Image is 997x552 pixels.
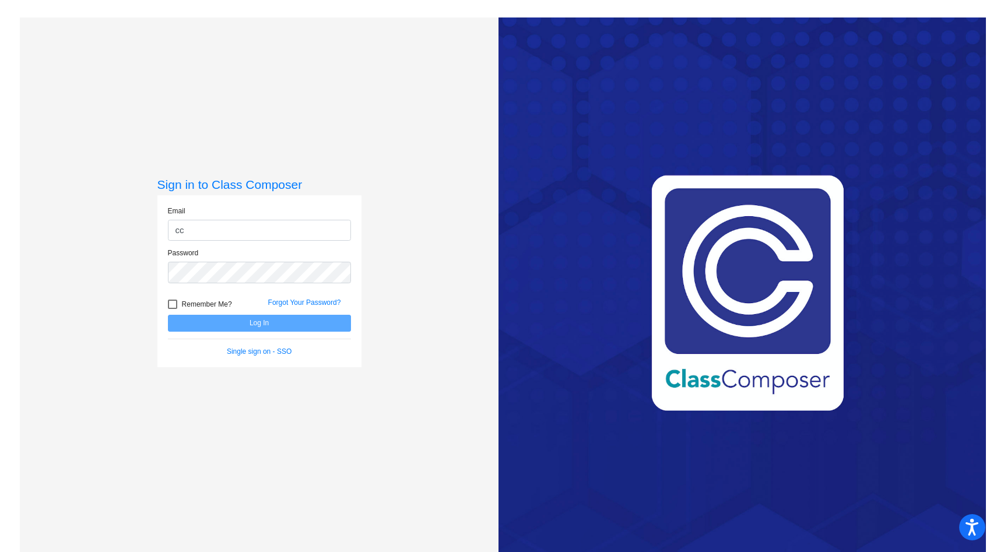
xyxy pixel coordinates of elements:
a: Forgot Your Password? [268,298,341,307]
span: Remember Me? [182,297,232,311]
label: Password [168,248,199,258]
label: Email [168,206,185,216]
h3: Sign in to Class Composer [157,177,361,192]
a: Single sign on - SSO [227,347,292,356]
button: Log In [168,315,351,332]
